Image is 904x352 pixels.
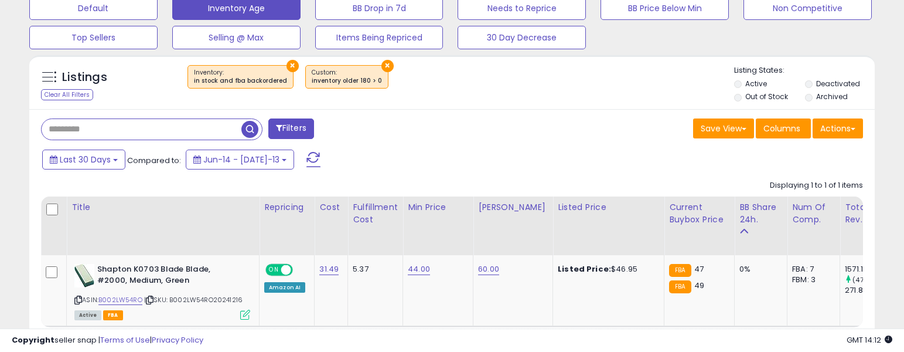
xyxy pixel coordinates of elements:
button: Items Being Repriced [315,26,444,49]
div: [PERSON_NAME] [478,201,548,214]
button: Jun-14 - [DATE]-13 [186,150,294,170]
a: 44.00 [408,263,430,275]
div: $46.95 [558,264,655,275]
div: 5.37 [353,264,394,275]
div: FBA: 7 [792,264,831,275]
img: 41tBYT3YXgL._SL40_.jpg [74,264,94,287]
div: Current Buybox Price [669,201,729,226]
div: Min Price [408,201,468,214]
span: 2025-08-13 14:12 GMT [847,334,892,346]
div: Cost [319,201,343,214]
small: FBA [669,264,691,277]
button: × [286,60,299,72]
button: Top Sellers [29,26,158,49]
div: FBM: 3 [792,275,831,285]
span: FBA [103,310,123,320]
div: Amazon AI [264,282,305,293]
span: Jun-14 - [DATE]-13 [203,154,279,165]
button: Save View [693,119,754,138]
div: 271.8 [845,285,892,296]
p: Listing States: [734,65,875,76]
div: ASIN: [74,264,250,319]
div: Num of Comp. [792,201,835,226]
button: Filters [268,119,314,139]
div: 0% [739,264,778,275]
span: Compared to: [127,155,181,166]
button: Actions [813,119,863,138]
label: Out of Stock [745,92,788,101]
div: Displaying 1 to 1 of 1 items [770,180,863,191]
div: in stock and fba backordered [194,77,287,85]
span: All listings currently available for purchase on Amazon [74,310,101,320]
b: Shapton K0703 Blade Blade, #2000, Medium, Green [97,264,240,289]
span: Columns [763,123,800,134]
span: 47 [694,263,704,275]
span: Inventory : [194,68,287,86]
a: 31.49 [319,263,339,275]
div: seller snap | | [12,335,203,346]
button: Last 30 Days [42,150,125,170]
b: Listed Price: [558,263,611,275]
span: | SKU: B002LW54RO20241216 [144,295,243,304]
small: FBA [669,280,691,293]
span: ON [267,265,281,275]
span: 49 [694,280,704,291]
button: × [381,60,394,72]
a: B002LW54RO [98,295,142,305]
div: Fulfillment Cost [353,201,398,226]
div: inventory older 180 > 0 [312,77,382,85]
div: Listed Price [558,201,659,214]
h5: Listings [62,69,107,86]
button: Selling @ Max [172,26,301,49]
a: 60.00 [478,263,499,275]
label: Deactivated [816,79,860,89]
div: Clear All Filters [41,89,93,100]
strong: Copyright [12,334,54,346]
div: Total Rev. [845,201,888,226]
div: BB Share 24h. [739,201,782,226]
a: Privacy Policy [152,334,203,346]
small: (478.04%) [852,275,886,285]
label: Archived [816,92,848,101]
span: OFF [291,265,310,275]
span: Custom: [312,68,382,86]
button: Columns [756,119,811,138]
a: Terms of Use [100,334,150,346]
button: 30 Day Decrease [458,26,586,49]
span: Last 30 Days [60,154,111,165]
div: Title [71,201,254,214]
label: Active [745,79,767,89]
div: 1571.12 [845,264,892,275]
div: Repricing [264,201,309,214]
